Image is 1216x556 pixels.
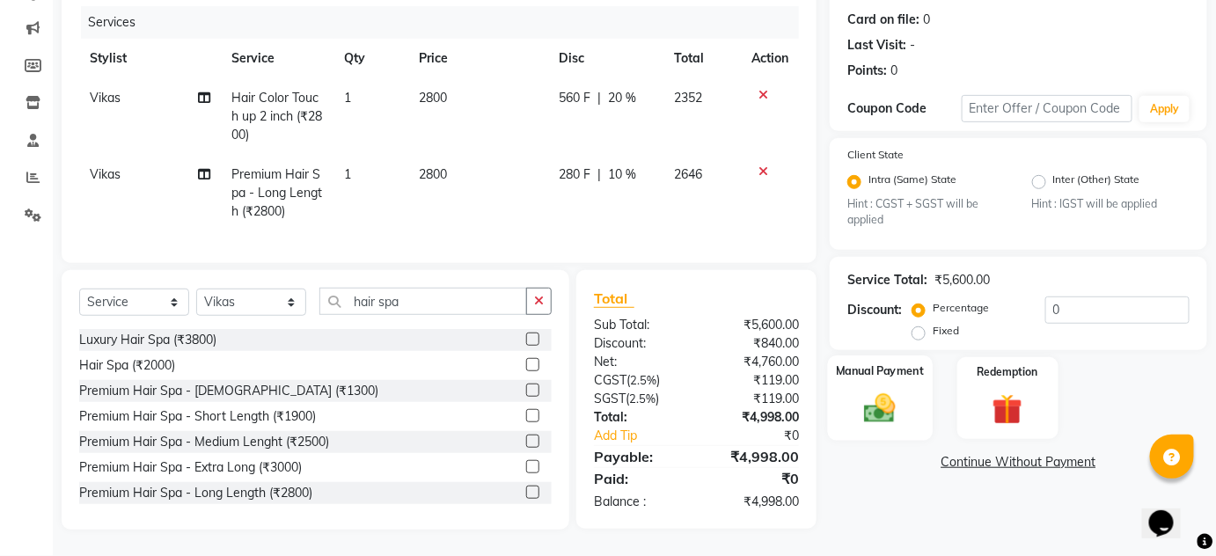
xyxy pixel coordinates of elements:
[696,334,812,353] div: ₹840.00
[581,334,697,353] div: Discount:
[221,39,333,78] th: Service
[696,390,812,408] div: ₹119.00
[1032,196,1190,212] small: Hint : IGST will be applied
[933,300,989,316] label: Percentage
[741,39,799,78] th: Action
[419,166,447,182] span: 2800
[890,62,897,80] div: 0
[581,493,697,511] div: Balance :
[847,99,962,118] div: Coupon Code
[344,90,351,106] span: 1
[408,39,548,78] th: Price
[978,364,1038,380] label: Redemption
[868,172,956,193] label: Intra (Same) State
[696,353,812,371] div: ₹4,760.00
[90,90,121,106] span: Vikas
[1053,172,1140,193] label: Inter (Other) State
[419,90,447,106] span: 2800
[319,288,527,315] input: Search or Scan
[847,196,1006,229] small: Hint : CGST + SGST will be applied
[231,90,322,143] span: Hair Color Touch up 2 inch (₹2800)
[79,356,175,375] div: Hair Spa (₹2000)
[962,95,1133,122] input: Enter Offer / Coupon Code
[715,427,812,445] div: ₹0
[847,11,919,29] div: Card on file:
[581,427,715,445] a: Add Tip
[231,166,322,219] span: Premium Hair Spa - Long Length (₹2800)
[594,391,626,406] span: SGST
[847,301,902,319] div: Discount:
[79,433,329,451] div: Premium Hair Spa - Medium Lenght (₹2500)
[847,36,906,55] div: Last Visit:
[333,39,408,78] th: Qty
[696,316,812,334] div: ₹5,600.00
[559,89,590,107] span: 560 F
[581,408,697,427] div: Total:
[847,62,887,80] div: Points:
[344,166,351,182] span: 1
[608,165,636,184] span: 10 %
[79,484,312,502] div: Premium Hair Spa - Long Length (₹2800)
[1142,486,1198,538] iframe: chat widget
[581,390,697,408] div: ( )
[674,90,702,106] span: 2352
[79,331,216,349] div: Luxury Hair Spa (₹3800)
[79,407,316,426] div: Premium Hair Spa - Short Length (₹1900)
[854,391,905,427] img: _cash.svg
[934,271,990,289] div: ₹5,600.00
[548,39,663,78] th: Disc
[79,382,378,400] div: Premium Hair Spa - [DEMOGRAPHIC_DATA] (₹1300)
[581,316,697,334] div: Sub Total:
[847,147,904,163] label: Client State
[90,166,121,182] span: Vikas
[581,371,697,390] div: ( )
[629,391,656,406] span: 2.5%
[847,271,927,289] div: Service Total:
[933,323,959,339] label: Fixed
[696,408,812,427] div: ₹4,998.00
[581,468,697,489] div: Paid:
[630,373,656,387] span: 2.5%
[663,39,741,78] th: Total
[581,353,697,371] div: Net:
[696,371,812,390] div: ₹119.00
[581,446,697,467] div: Payable:
[696,468,812,489] div: ₹0
[836,363,924,380] label: Manual Payment
[923,11,930,29] div: 0
[1139,96,1190,122] button: Apply
[594,289,634,308] span: Total
[79,458,302,477] div: Premium Hair Spa - Extra Long (₹3000)
[910,36,915,55] div: -
[696,446,812,467] div: ₹4,998.00
[597,165,601,184] span: |
[594,372,626,388] span: CGST
[983,391,1032,428] img: _gift.svg
[696,493,812,511] div: ₹4,998.00
[608,89,636,107] span: 20 %
[81,6,812,39] div: Services
[833,453,1204,472] a: Continue Without Payment
[597,89,601,107] span: |
[559,165,590,184] span: 280 F
[79,39,221,78] th: Stylist
[674,166,702,182] span: 2646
